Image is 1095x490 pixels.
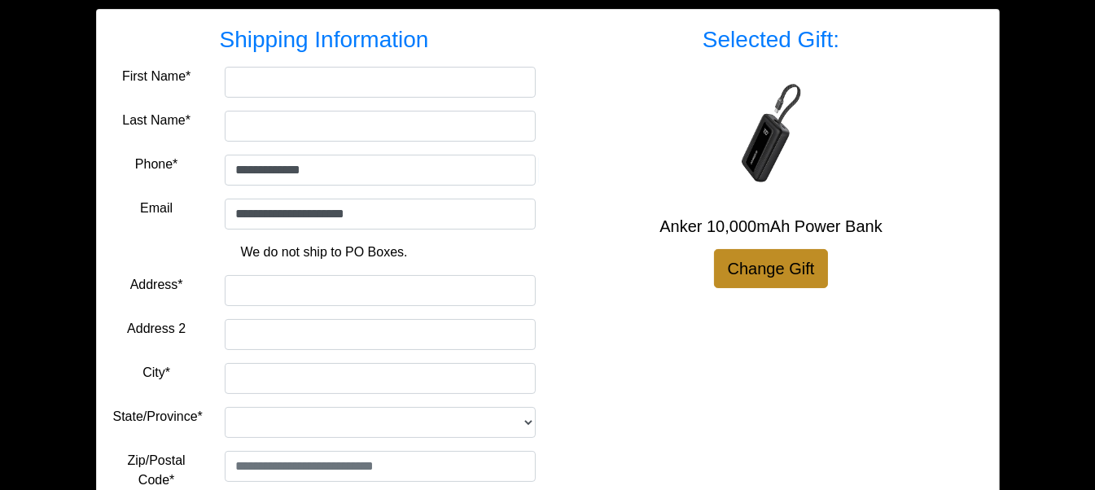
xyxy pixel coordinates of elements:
label: Last Name* [122,111,191,130]
a: Change Gift [714,249,829,288]
label: Zip/Postal Code* [113,451,200,490]
h3: Shipping Information [113,26,536,54]
p: We do not ship to PO Boxes. [125,243,523,262]
label: Phone* [135,155,178,174]
label: Email [140,199,173,218]
label: Address* [130,275,183,295]
h5: Anker 10,000mAh Power Bank [560,217,983,236]
img: Anker 10,000mAh Power Bank [706,73,836,203]
label: State/Province* [113,407,203,427]
h3: Selected Gift: [560,26,983,54]
label: First Name* [122,67,191,86]
label: City* [142,363,170,383]
label: Address 2 [127,319,186,339]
